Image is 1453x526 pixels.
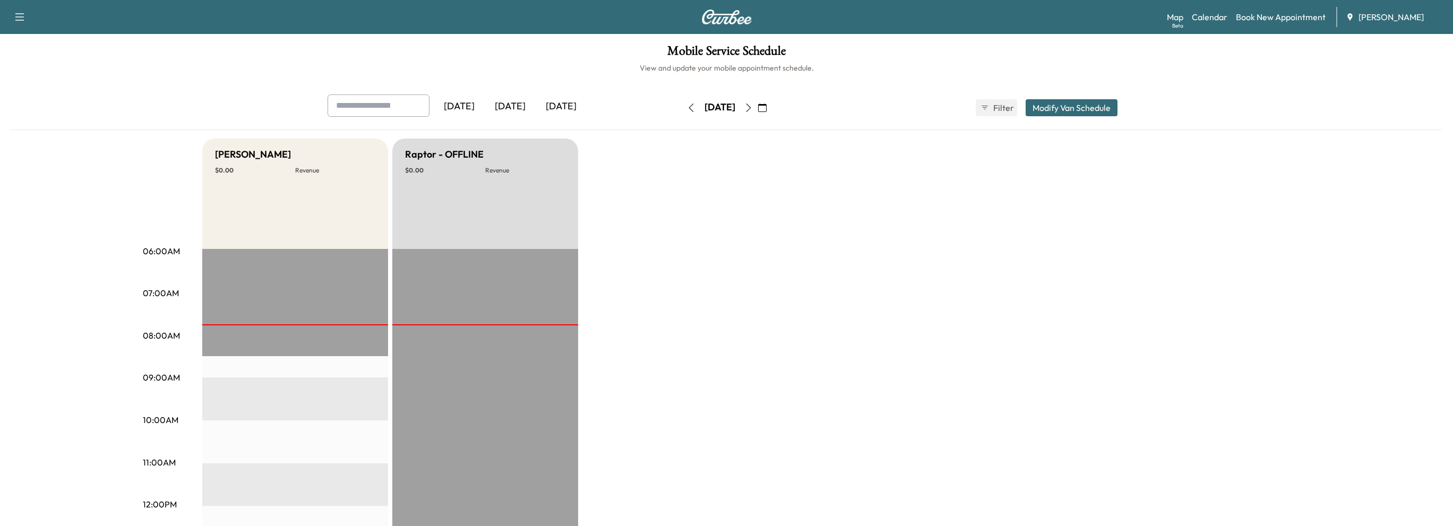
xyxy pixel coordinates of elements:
[704,101,735,114] div: [DATE]
[295,166,375,175] p: Revenue
[536,94,587,119] div: [DATE]
[1236,11,1326,23] a: Book New Appointment
[976,99,1017,116] button: Filter
[485,94,536,119] div: [DATE]
[1192,11,1227,23] a: Calendar
[143,287,179,299] p: 07:00AM
[215,147,291,162] h5: [PERSON_NAME]
[143,371,180,384] p: 09:00AM
[215,166,295,175] p: $ 0.00
[1167,11,1183,23] a: MapBeta
[11,45,1442,63] h1: Mobile Service Schedule
[405,166,485,175] p: $ 0.00
[143,456,176,469] p: 11:00AM
[1359,11,1424,23] span: [PERSON_NAME]
[434,94,485,119] div: [DATE]
[1172,22,1183,30] div: Beta
[993,101,1012,114] span: Filter
[485,166,565,175] p: Revenue
[1026,99,1117,116] button: Modify Van Schedule
[143,413,178,426] p: 10:00AM
[143,245,180,257] p: 06:00AM
[11,63,1442,73] h6: View and update your mobile appointment schedule.
[701,10,752,24] img: Curbee Logo
[143,329,180,342] p: 08:00AM
[405,147,484,162] h5: Raptor - OFFLINE
[143,498,177,511] p: 12:00PM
